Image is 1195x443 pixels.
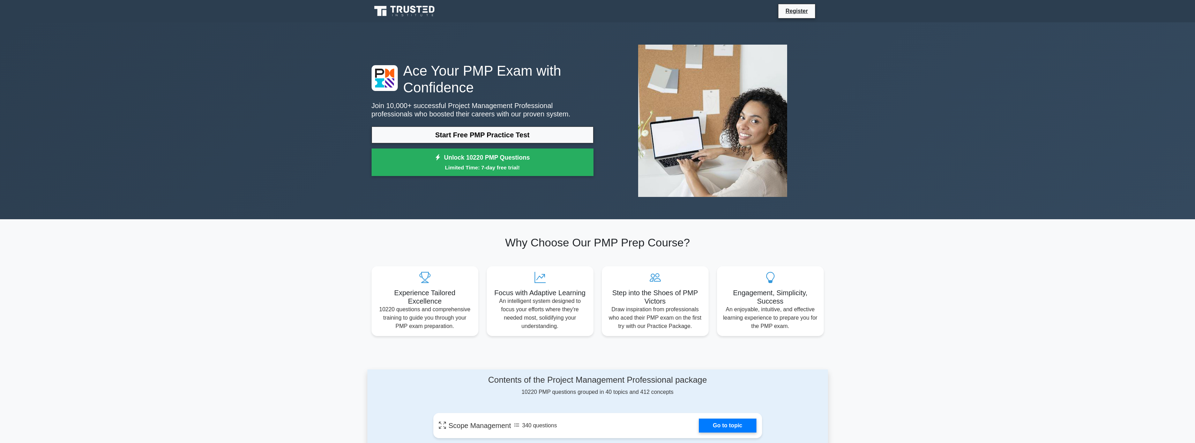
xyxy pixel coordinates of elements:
[699,419,756,433] a: Go to topic
[781,7,812,15] a: Register
[377,305,473,330] p: 10220 questions and comprehensive training to guide you through your PMP exam preparation.
[372,127,593,143] a: Start Free PMP Practice Test
[372,101,593,118] p: Join 10,000+ successful Project Management Professional professionals who boosted their careers w...
[607,289,703,305] h5: Step into the Shoes of PMP Victors
[380,163,585,171] small: Limited Time: 7-day free trial!
[723,289,818,305] h5: Engagement, Simplicity, Success
[372,148,593,176] a: Unlock 10220 PMP QuestionsLimited Time: 7-day free trial!
[607,305,703,330] p: Draw inspiration from professionals who aced their PMP exam on the first try with our Practice Pa...
[433,375,762,385] h4: Contents of the Project Management Professional package
[372,236,824,249] h2: Why Choose Our PMP Prep Course?
[372,62,593,96] h1: Ace Your PMP Exam with Confidence
[492,289,588,297] h5: Focus with Adaptive Learning
[723,305,818,330] p: An enjoyable, intuitive, and effective learning experience to prepare you for the PMP exam.
[492,297,588,330] p: An intelligent system designed to focus your efforts where they're needed most, solidifying your ...
[377,289,473,305] h5: Experience Tailored Excellence
[433,375,762,396] div: 10220 PMP questions grouped in 40 topics and 412 concepts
